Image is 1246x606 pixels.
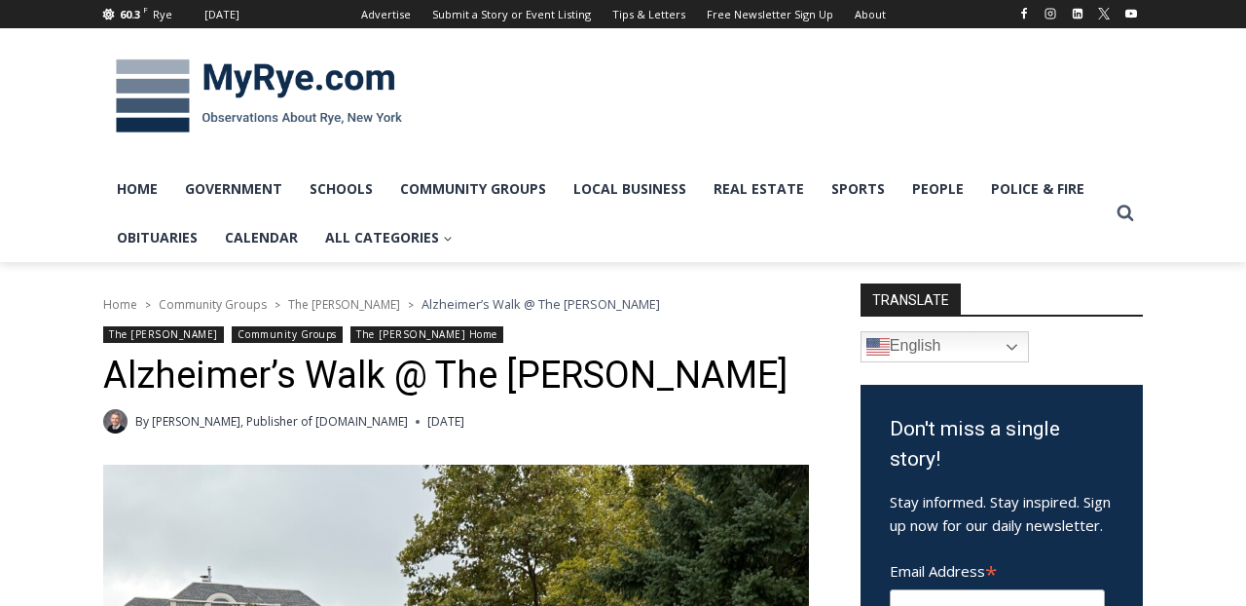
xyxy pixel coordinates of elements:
a: YouTube [1119,2,1143,25]
div: Rye [153,6,172,23]
a: Community Groups [386,165,560,213]
span: 60.3 [120,7,140,21]
a: Facebook [1012,2,1036,25]
a: Police & Fire [977,165,1098,213]
a: Local Business [560,165,700,213]
a: English [861,331,1029,362]
span: > [145,298,151,312]
time: [DATE] [427,412,464,431]
a: Author image [103,409,128,434]
a: The [PERSON_NAME] Home [350,326,503,343]
a: Government [171,165,296,213]
span: By [135,412,149,431]
span: All Categories [325,227,453,248]
a: Community Groups [159,296,267,313]
h1: Alzheimer’s Walk @ The [PERSON_NAME] [103,354,809,398]
a: Calendar [211,213,311,262]
div: [DATE] [204,6,239,23]
h3: Don't miss a single story! [890,414,1114,475]
strong: TRANSLATE [861,284,961,315]
nav: Breadcrumbs [103,294,809,314]
img: en [866,335,890,359]
p: Stay informed. Stay inspired. Sign up now for our daily newsletter. [890,490,1114,537]
span: Alzheimer’s Walk @ The [PERSON_NAME] [421,295,660,313]
a: People [898,165,977,213]
label: Email Address [890,551,1105,587]
a: [PERSON_NAME], Publisher of [DOMAIN_NAME] [152,413,408,430]
a: X [1092,2,1116,25]
span: > [408,298,414,312]
span: > [275,298,280,312]
a: Instagram [1039,2,1062,25]
a: The [PERSON_NAME] [288,296,400,313]
a: Home [103,165,171,213]
a: All Categories [311,213,466,262]
img: MyRye.com [103,46,415,147]
a: Sports [818,165,898,213]
a: Home [103,296,137,313]
button: View Search Form [1108,196,1143,231]
a: The [PERSON_NAME] [103,326,224,343]
a: Real Estate [700,165,818,213]
a: Linkedin [1066,2,1089,25]
span: F [143,4,148,15]
nav: Primary Navigation [103,165,1108,263]
a: Schools [296,165,386,213]
a: Community Groups [232,326,342,343]
a: Obituaries [103,213,211,262]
